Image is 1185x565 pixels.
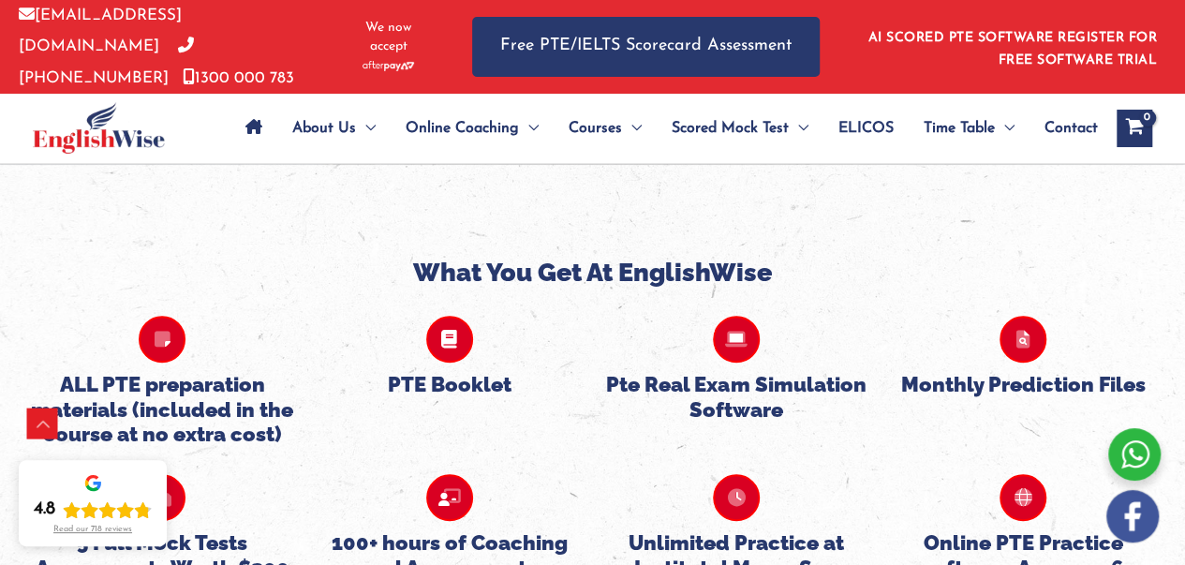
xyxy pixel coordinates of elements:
[657,96,823,161] a: Scored Mock TestMenu Toggle
[292,96,356,161] span: About Us
[823,96,909,161] a: ELICOS
[569,96,622,161] span: Courses
[356,96,376,161] span: Menu Toggle
[622,96,642,161] span: Menu Toggle
[406,96,519,161] span: Online Coaching
[1117,110,1152,147] a: View Shopping Cart, empty
[19,38,194,85] a: [PHONE_NUMBER]
[28,372,296,446] h5: ALL PTE preparation materials (included in the course at no extra cost)
[672,96,789,161] span: Scored Mock Test
[1106,490,1159,543] img: white-facebook.png
[19,258,1166,288] h4: What You Get At EnglishWise
[34,498,55,521] div: 4.8
[472,17,820,76] a: Free PTE/IELTS Scorecard Assessment
[33,102,165,154] img: cropped-ew-logo
[53,525,132,535] div: Read our 718 reviews
[924,96,995,161] span: Time Table
[889,372,1157,396] h5: Monthly Prediction Files
[554,96,657,161] a: CoursesMenu Toggle
[277,96,391,161] a: About UsMenu Toggle
[315,372,583,396] h5: PTE Booklet
[183,70,294,86] a: 1300 000 783
[789,96,808,161] span: Menu Toggle
[34,498,152,521] div: Rating: 4.8 out of 5
[363,61,414,71] img: Afterpay-Logo
[838,96,894,161] span: ELICOS
[230,96,1098,161] nav: Site Navigation: Main Menu
[1044,96,1098,161] span: Contact
[857,16,1166,77] aside: Header Widget 1
[519,96,539,161] span: Menu Toggle
[1029,96,1098,161] a: Contact
[351,19,425,56] span: We now accept
[391,96,554,161] a: Online CoachingMenu Toggle
[868,31,1158,67] a: AI SCORED PTE SOFTWARE REGISTER FOR FREE SOFTWARE TRIAL
[19,7,182,54] a: [EMAIL_ADDRESS][DOMAIN_NAME]
[909,96,1029,161] a: Time TableMenu Toggle
[602,372,870,422] h5: Pte Real Exam Simulation Software
[995,96,1015,161] span: Menu Toggle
